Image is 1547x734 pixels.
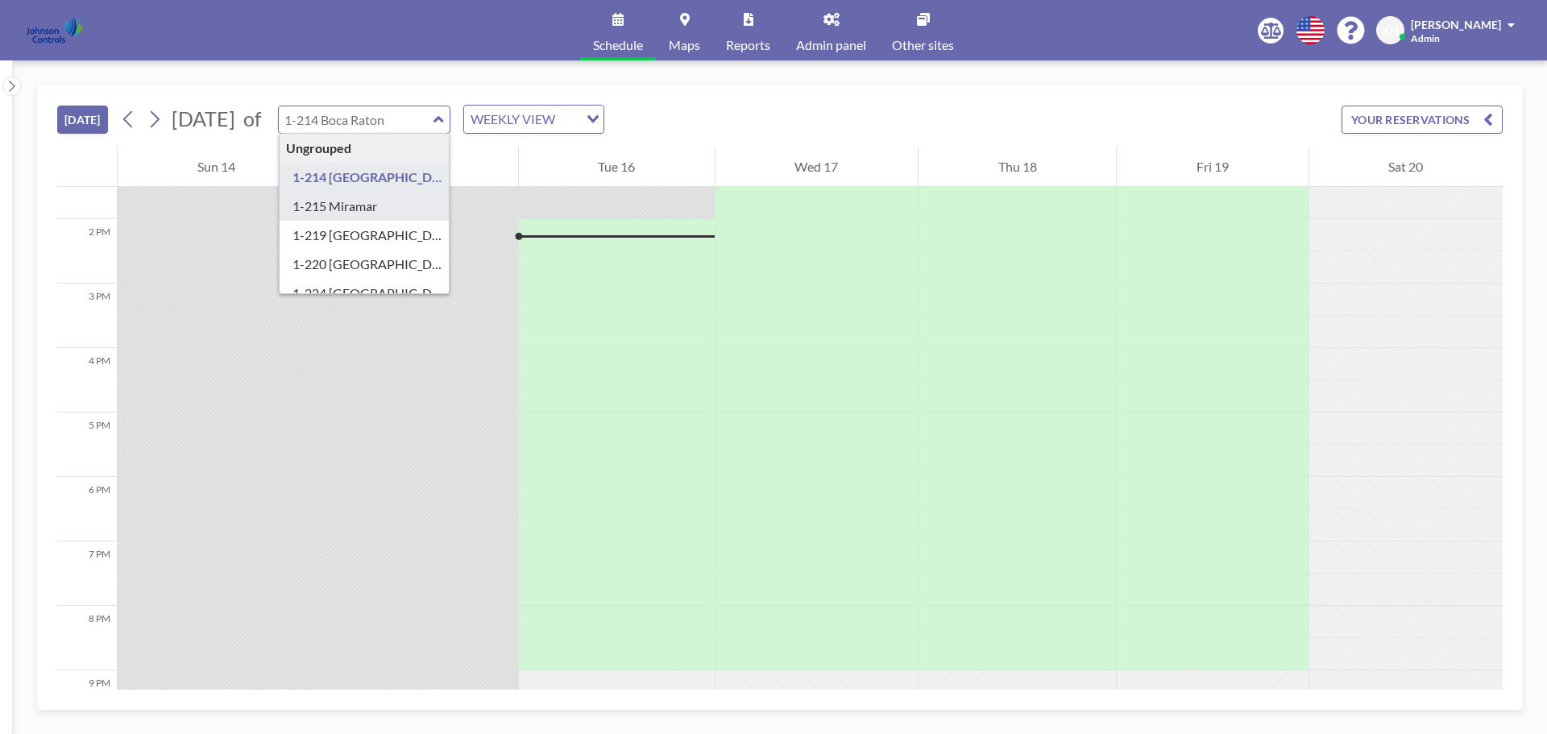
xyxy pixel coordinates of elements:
[57,106,108,134] button: [DATE]
[593,39,643,52] span: Schedule
[57,155,117,219] div: 1 PM
[279,106,433,133] input: 1-214 Boca Raton
[1309,147,1503,187] div: Sat 20
[280,134,450,163] div: Ungrouped
[467,109,558,130] span: WEEKLY VIEW
[57,606,117,670] div: 8 PM
[715,147,918,187] div: Wed 17
[57,541,117,606] div: 7 PM
[172,106,235,131] span: [DATE]
[726,39,770,52] span: Reports
[519,147,715,187] div: Tue 16
[26,15,83,47] img: organization-logo
[57,284,117,348] div: 3 PM
[796,39,866,52] span: Admin panel
[1117,147,1308,187] div: Fri 19
[1411,32,1440,44] span: Admin
[280,250,450,279] div: 1-220 [GEOGRAPHIC_DATA]
[280,279,450,308] div: 1-224 [GEOGRAPHIC_DATA]
[1411,18,1501,31] span: [PERSON_NAME]
[892,39,954,52] span: Other sites
[280,163,450,192] div: 1-214 [GEOGRAPHIC_DATA]
[118,147,314,187] div: Sun 14
[57,477,117,541] div: 6 PM
[560,109,577,130] input: Search for option
[57,413,117,477] div: 5 PM
[280,192,450,221] div: 1-215 Miramar
[1342,106,1503,134] button: YOUR RESERVATIONS
[919,147,1116,187] div: Thu 18
[243,106,261,131] span: of
[669,39,700,52] span: Maps
[1382,23,1399,38] span: XH
[464,106,603,133] div: Search for option
[57,219,117,284] div: 2 PM
[57,348,117,413] div: 4 PM
[280,221,450,250] div: 1-219 [GEOGRAPHIC_DATA]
